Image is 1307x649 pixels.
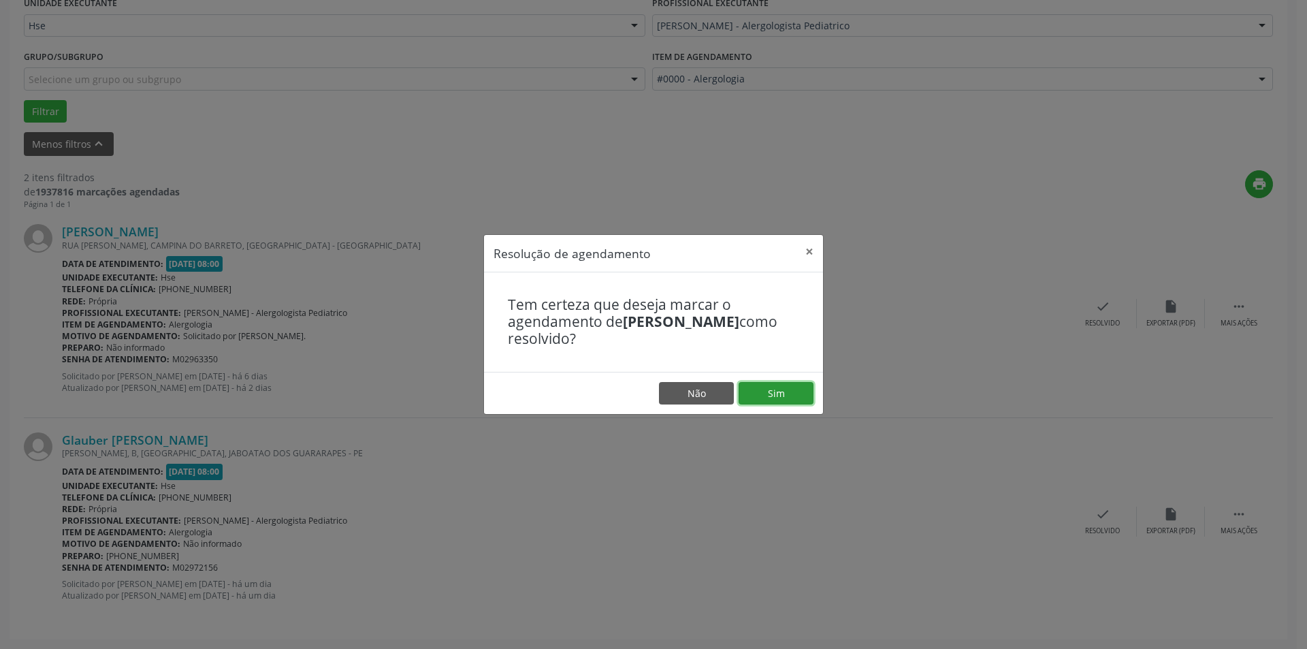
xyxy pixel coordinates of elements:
[739,382,813,405] button: Sim
[494,244,651,262] h5: Resolução de agendamento
[623,312,739,331] b: [PERSON_NAME]
[508,296,799,348] h4: Tem certeza que deseja marcar o agendamento de como resolvido?
[659,382,734,405] button: Não
[796,235,823,268] button: Close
